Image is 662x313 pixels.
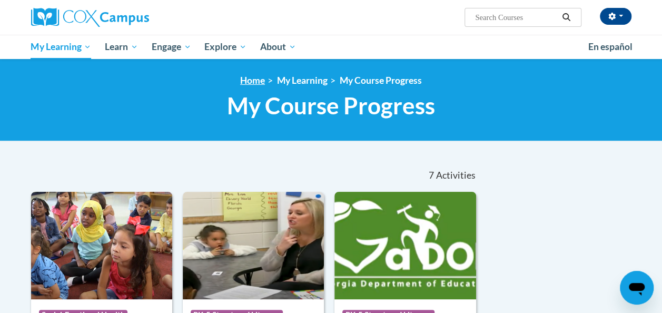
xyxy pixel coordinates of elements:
span: About [260,41,296,53]
a: Explore [197,35,253,59]
img: Course Logo [334,192,476,299]
a: My Learning [24,35,98,59]
input: Search Courses [474,11,558,24]
iframe: Button to launch messaging window [620,271,654,305]
div: Main menu [23,35,639,59]
a: My Learning [277,75,328,86]
span: Activities [436,170,475,181]
span: My Learning [31,41,91,53]
span: En español [588,41,633,52]
span: 7 [429,170,434,181]
a: Learn [98,35,145,59]
span: Engage [152,41,191,53]
a: Engage [145,35,198,59]
button: Account Settings [600,8,631,25]
a: About [253,35,303,59]
a: Home [240,75,265,86]
img: Course Logo [183,192,324,299]
a: My Course Progress [340,75,422,86]
img: Course Logo [31,192,172,299]
img: Cox Campus [31,8,149,27]
span: Learn [105,41,138,53]
button: Search [558,11,574,24]
span: My Course Progress [227,92,435,120]
a: Cox Campus [31,8,221,27]
a: En español [581,36,639,58]
span: Explore [204,41,246,53]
